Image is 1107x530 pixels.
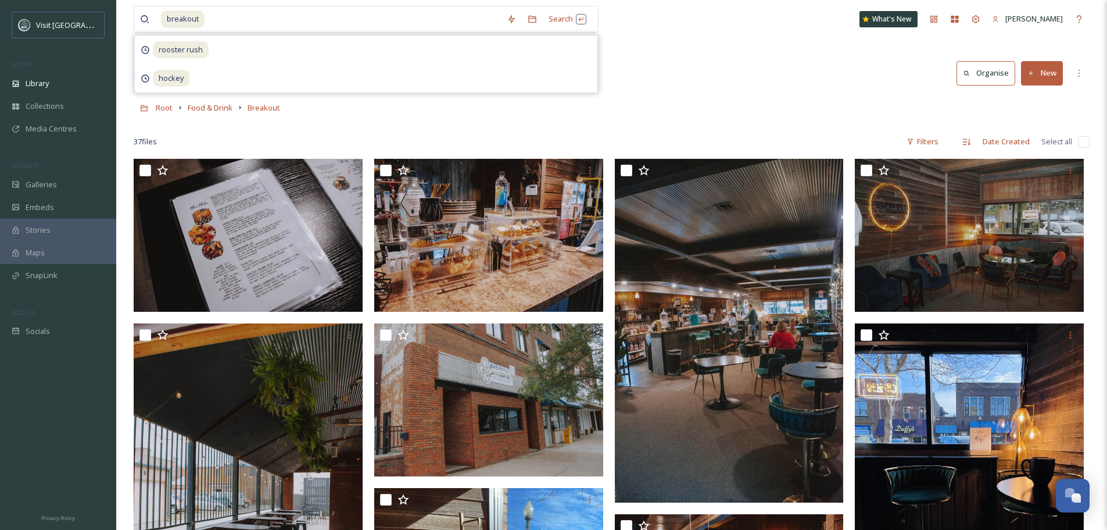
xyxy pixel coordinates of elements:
[188,101,232,115] a: Food & Drink
[19,19,30,31] img: watertown-convention-and-visitors-bureau.jpg
[248,102,280,113] span: Breakout
[26,326,50,337] span: Socials
[543,8,592,30] div: Search
[12,308,35,316] span: SOCIALS
[26,202,54,213] span: Embeds
[1005,13,1063,24] span: [PERSON_NAME]
[153,41,209,58] span: rooster rush
[26,270,58,281] span: SnapLink
[134,159,363,312] img: EKJ_05281.jpg
[1056,479,1090,513] button: Open Chat
[36,19,126,30] span: Visit [GEOGRAPHIC_DATA]
[248,101,280,115] a: Breakout
[901,130,944,153] div: Filters
[855,159,1084,312] img: EKJ_05181.jpg
[956,61,1015,85] button: Organise
[188,102,232,113] span: Food & Drink
[374,323,603,476] img: EKJ_05101.jpg
[26,247,45,258] span: Maps
[161,10,205,27] span: breakout
[1041,136,1072,147] span: Select all
[156,101,173,115] a: Root
[134,136,157,147] span: 37 file s
[615,159,844,503] img: EKJ_05221.jpg
[156,102,173,113] span: Root
[153,70,189,87] span: hockey
[26,179,57,190] span: Galleries
[26,78,49,89] span: Library
[41,510,75,524] a: Privacy Policy
[12,161,38,170] span: WIDGETS
[859,11,918,27] a: What's New
[41,514,75,522] span: Privacy Policy
[26,225,51,236] span: Stories
[374,159,603,312] img: EKJ_0524.1jpg
[12,60,32,69] span: MEDIA
[986,8,1069,30] a: [PERSON_NAME]
[977,130,1036,153] div: Date Created
[26,123,77,134] span: Media Centres
[1021,61,1063,85] button: New
[26,101,64,112] span: Collections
